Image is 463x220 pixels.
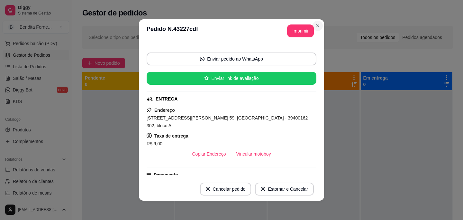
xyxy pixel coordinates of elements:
span: pushpin [147,107,152,112]
span: star [204,76,209,81]
span: close-circle [261,187,265,191]
strong: Pagamento [154,172,178,177]
span: dollar [147,133,152,138]
button: close-circleCancelar pedido [200,183,251,196]
span: [STREET_ADDRESS][PERSON_NAME] 59, [GEOGRAPHIC_DATA] - 39400162 302, bloco A [147,115,308,128]
div: ENTREGA [156,96,177,102]
strong: Taxa de entrega [154,133,188,139]
span: close-circle [206,187,210,191]
span: whats-app [200,57,204,61]
button: close-circleEstornar e Cancelar [255,183,314,196]
button: Vincular motoboy [231,148,276,160]
h3: Pedido N. 43227cdf [147,24,198,37]
button: Imprimir [287,24,314,37]
strong: Endereço [154,108,175,113]
button: Copiar Endereço [187,148,231,160]
span: credit-card [147,173,151,177]
button: Close [313,21,323,31]
button: whats-appEnviar pedido ao WhatsApp [147,53,316,65]
span: R$ 9,00 [147,141,162,146]
button: starEnviar link de avaliação [147,72,316,85]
